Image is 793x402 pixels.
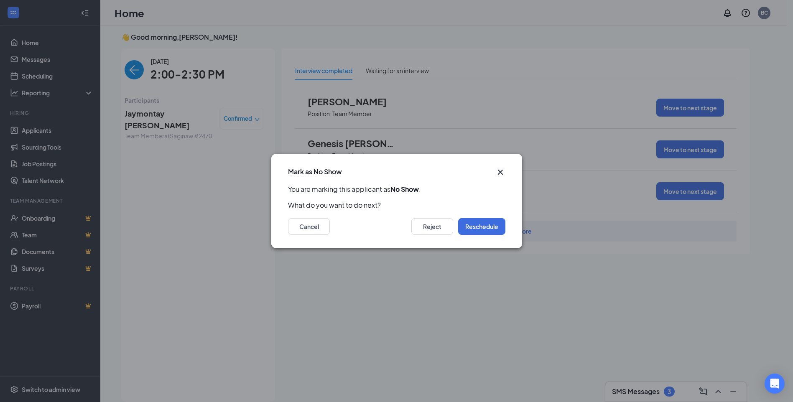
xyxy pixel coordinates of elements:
[390,185,419,193] b: No Show
[288,185,505,194] p: You are marking this applicant as .
[765,374,785,394] div: Open Intercom Messenger
[495,167,505,177] button: Close
[458,218,505,235] button: Reschedule
[288,201,505,210] p: What do you want to do next?
[288,218,330,235] button: Cancel
[288,167,342,176] h3: Mark as No Show
[411,218,453,235] button: Reject
[495,167,505,177] svg: Cross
